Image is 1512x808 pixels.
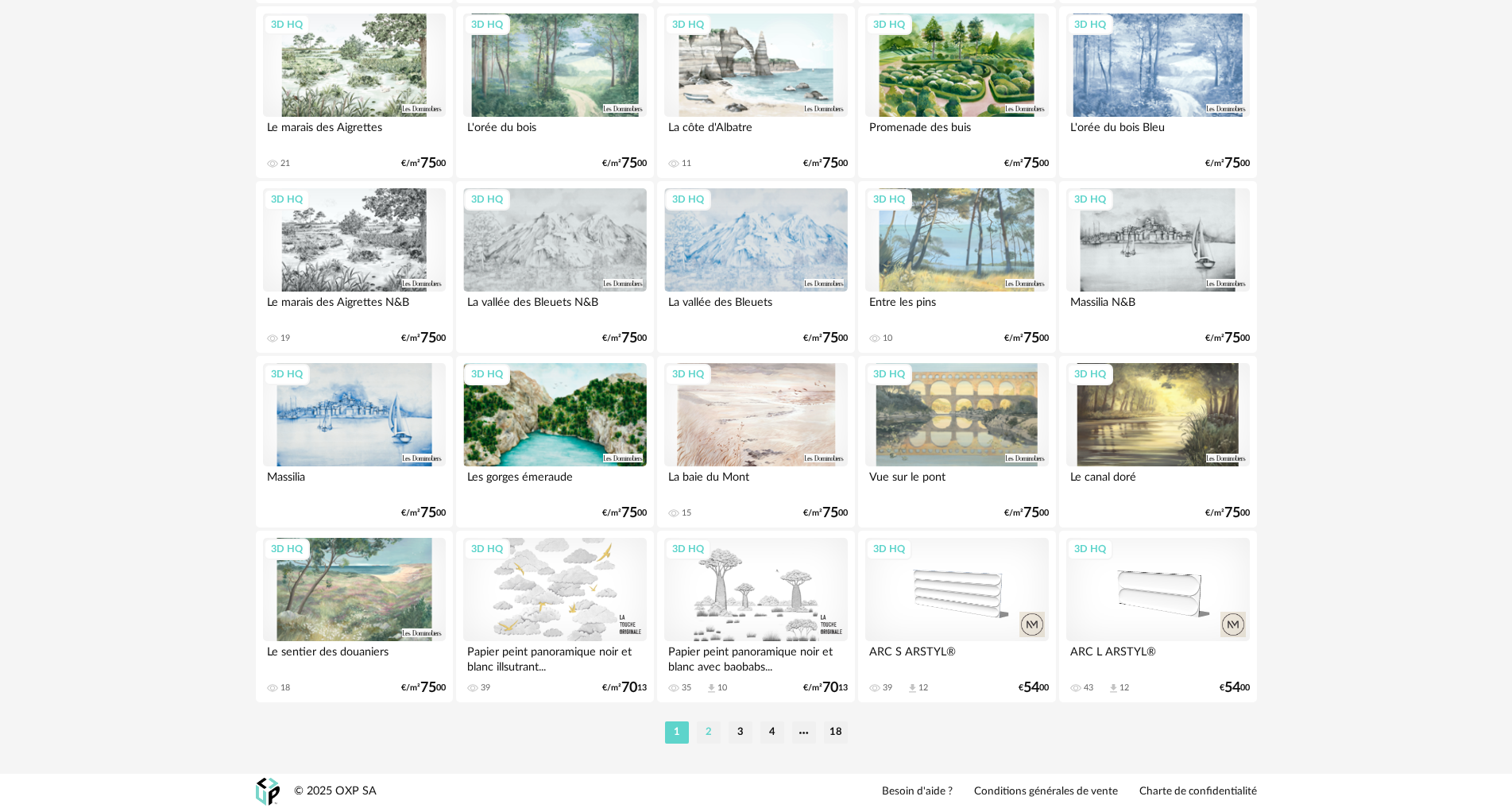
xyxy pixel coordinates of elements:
img: OXP [256,778,280,806]
span: Download icon [907,682,918,694]
div: 35 [682,682,691,694]
span: 54 [1224,682,1240,694]
div: La vallée des Bleuets N&B [463,292,646,323]
div: © 2025 OXP SA [294,784,377,799]
div: 3D HQ [665,189,711,210]
a: 3D HQ Le marais des Aigrettes N&B 19 €/m²7500 [256,181,453,353]
li: 3 [729,721,752,744]
div: 3D HQ [264,189,310,210]
span: 75 [621,158,637,169]
div: €/m² 00 [401,682,446,694]
div: €/m² 13 [803,682,848,694]
a: 3D HQ L'orée du bois €/m²7500 [456,6,653,178]
div: 39 [481,682,490,694]
div: €/m² 00 [1205,333,1250,344]
span: 75 [822,508,838,519]
a: 3D HQ Papier peint panoramique noir et blanc avec baobabs... 35 Download icon 10 €/m²7013 [657,531,854,702]
span: 70 [621,682,637,694]
div: Massilia [263,466,446,498]
div: €/m² 00 [602,508,647,519]
div: L'orée du bois Bleu [1066,117,1249,149]
span: Download icon [706,682,717,694]
div: 18 [280,682,290,694]
span: 75 [1023,158,1039,169]
div: 3D HQ [866,364,912,385]
div: € 00 [1019,682,1049,694]
div: €/m² 00 [1004,333,1049,344]
div: 10 [717,682,727,694]
div: €/m² 00 [1004,508,1049,519]
div: 3D HQ [665,539,711,559]
div: ARC S ARSTYL® [865,641,1048,673]
div: 3D HQ [866,14,912,35]
div: 3D HQ [464,189,510,210]
a: 3D HQ ARC L ARSTYL® 43 Download icon 12 €5400 [1059,531,1256,702]
span: 75 [1224,508,1240,519]
div: 10 [883,333,892,344]
span: 75 [1224,158,1240,169]
div: €/m² 00 [1205,508,1250,519]
a: Charte de confidentialité [1139,785,1257,799]
span: 75 [822,333,838,344]
span: 75 [621,333,637,344]
a: 3D HQ Le sentier des douaniers 18 €/m²7500 [256,531,453,702]
div: 3D HQ [264,14,310,35]
a: 3D HQ ARC S ARSTYL® 39 Download icon 12 €5400 [858,531,1055,702]
div: €/m² 00 [401,508,446,519]
div: 43 [1084,682,1093,694]
li: 4 [760,721,784,744]
a: 3D HQ Promenade des buis €/m²7500 [858,6,1055,178]
div: Les gorges émeraude [463,466,646,498]
div: Vue sur le pont [865,466,1048,498]
div: 3D HQ [866,539,912,559]
a: 3D HQ Les gorges émeraude €/m²7500 [456,356,653,528]
div: 11 [682,158,691,169]
span: 75 [420,333,436,344]
a: 3D HQ La baie du Mont 15 €/m²7500 [657,356,854,528]
div: 3D HQ [665,14,711,35]
div: 3D HQ [1067,14,1113,35]
div: 12 [1119,682,1129,694]
div: 3D HQ [1067,189,1113,210]
div: La côte d'Albatre [664,117,847,149]
div: Massilia N&B [1066,292,1249,323]
div: €/m² 00 [401,333,446,344]
div: €/m² 00 [803,333,848,344]
div: €/m² 00 [803,158,848,169]
span: 54 [1023,682,1039,694]
div: Le sentier des douaniers [263,641,446,673]
div: La baie du Mont [664,466,847,498]
div: €/m² 00 [1205,158,1250,169]
div: Le marais des Aigrettes N&B [263,292,446,323]
span: 75 [420,682,436,694]
a: 3D HQ Massilia €/m²7500 [256,356,453,528]
div: € 00 [1220,682,1250,694]
div: Le marais des Aigrettes [263,117,446,149]
a: 3D HQ La vallée des Bleuets N&B €/m²7500 [456,181,653,353]
a: 3D HQ Le canal doré €/m²7500 [1059,356,1256,528]
div: 3D HQ [1067,539,1113,559]
div: 3D HQ [464,14,510,35]
div: €/m² 00 [602,333,647,344]
a: 3D HQ Vue sur le pont €/m²7500 [858,356,1055,528]
a: 3D HQ Entre les pins 10 €/m²7500 [858,181,1055,353]
span: 75 [621,508,637,519]
span: 70 [822,682,838,694]
div: 15 [682,508,691,519]
div: 3D HQ [264,539,310,559]
div: Le canal doré [1066,466,1249,498]
a: 3D HQ Le marais des Aigrettes 21 €/m²7500 [256,6,453,178]
a: 3D HQ Massilia N&B €/m²7500 [1059,181,1256,353]
div: €/m² 00 [401,158,446,169]
div: 21 [280,158,290,169]
span: 75 [822,158,838,169]
div: 3D HQ [464,364,510,385]
a: 3D HQ La vallée des Bleuets €/m²7500 [657,181,854,353]
div: 3D HQ [1067,364,1113,385]
div: La vallée des Bleuets [664,292,847,323]
span: Download icon [1108,682,1119,694]
div: L'orée du bois [463,117,646,149]
div: 3D HQ [866,189,912,210]
li: 2 [697,721,721,744]
span: 75 [420,158,436,169]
